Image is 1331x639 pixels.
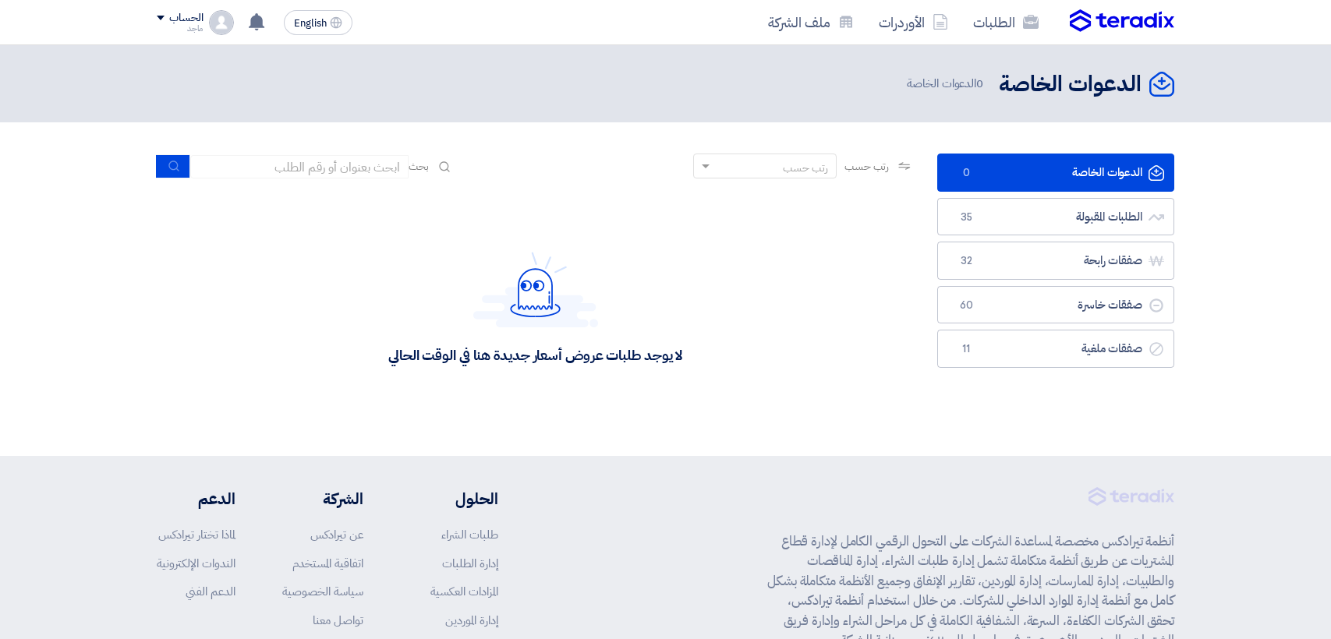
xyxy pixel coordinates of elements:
span: 32 [957,253,975,269]
span: 0 [976,75,983,92]
span: English [294,18,327,29]
a: الدعوات الخاصة0 [937,154,1174,192]
img: profile_test.png [209,10,234,35]
a: الأوردرات [866,4,961,41]
span: الدعوات الخاصة [907,75,986,93]
span: 35 [957,210,975,225]
a: لماذا تختار تيرادكس [158,526,235,543]
input: ابحث بعنوان أو رقم الطلب [190,155,409,178]
a: إدارة الموردين [445,612,498,629]
button: English [284,10,352,35]
a: طلبات الشراء [441,526,498,543]
div: الحساب [169,12,203,25]
a: الطلبات [961,4,1051,41]
div: ماجد [157,24,203,33]
a: ملف الشركة [756,4,866,41]
a: صفقات ملغية11 [937,330,1174,368]
a: الدعم الفني [186,583,235,600]
span: 60 [957,298,975,313]
a: تواصل معنا [313,612,363,629]
a: صفقات رابحة32 [937,242,1174,280]
img: Hello [473,252,598,327]
a: اتفاقية المستخدم [292,555,363,572]
a: إدارة الطلبات [442,555,498,572]
span: بحث [409,158,429,175]
li: الحلول [410,487,498,510]
a: عن تيرادكس [310,526,363,543]
a: صفقات خاسرة60 [937,286,1174,324]
h2: الدعوات الخاصة [999,69,1142,100]
span: رتب حسب [844,158,889,175]
div: لا يوجد طلبات عروض أسعار جديدة هنا في الوقت الحالي [388,346,682,364]
li: الشركة [282,487,363,510]
span: 11 [957,341,975,357]
span: 0 [957,165,975,181]
div: رتب حسب [783,160,828,176]
img: Teradix logo [1070,9,1174,33]
a: الندوات الإلكترونية [157,555,235,572]
a: سياسة الخصوصية [282,583,363,600]
a: المزادات العكسية [430,583,498,600]
a: الطلبات المقبولة35 [937,198,1174,236]
li: الدعم [157,487,235,510]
